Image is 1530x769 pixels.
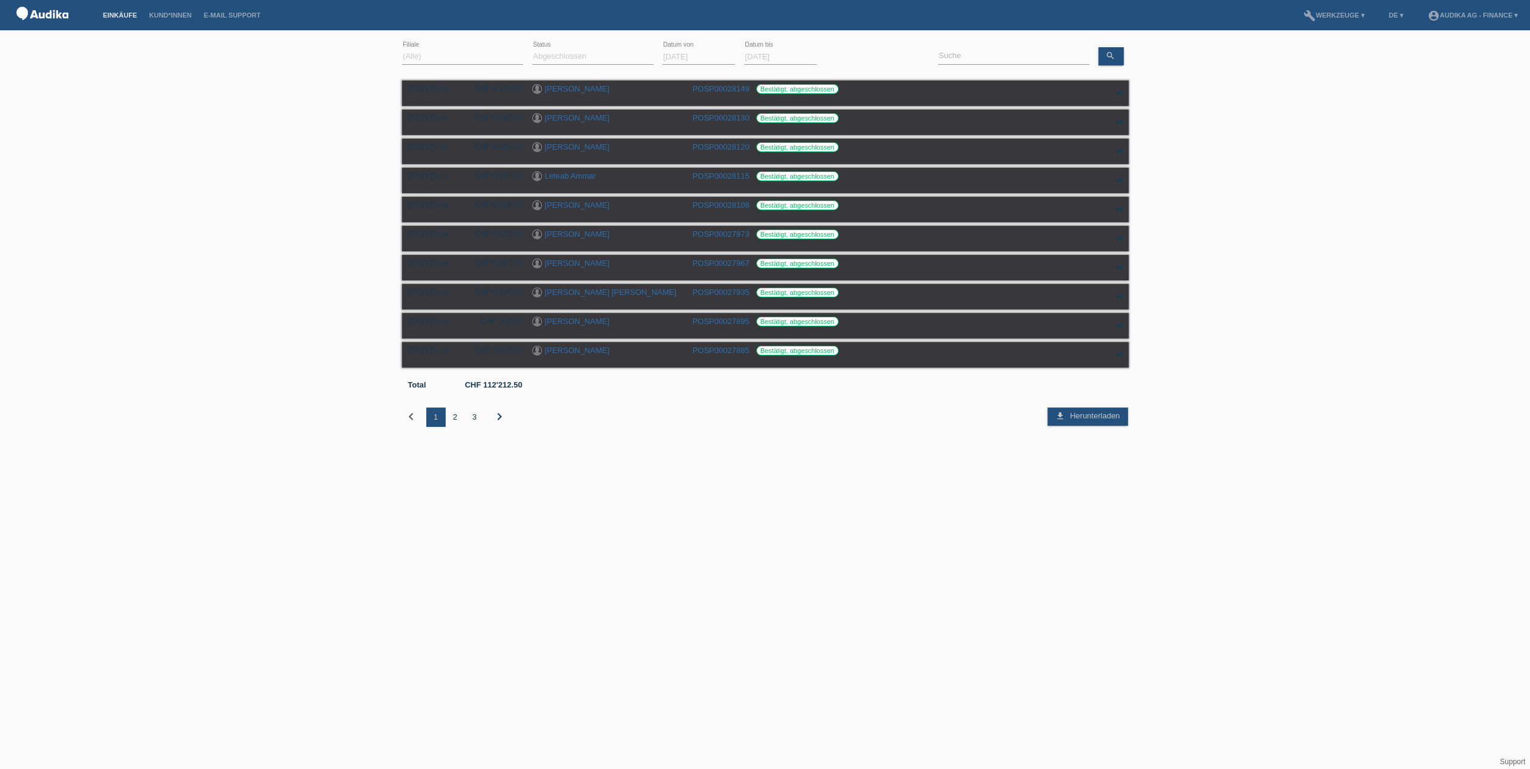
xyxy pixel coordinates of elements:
[1110,113,1129,131] div: auf-/zuklappen
[545,142,610,151] a: [PERSON_NAME]
[1110,200,1129,219] div: auf-/zuklappen
[408,288,457,297] div: [DATE]
[756,171,839,181] label: Bestätigt, abgeschlossen
[408,200,457,210] div: [DATE]
[408,380,426,389] b: Total
[1500,757,1525,766] a: Support
[404,409,418,424] i: chevron_left
[756,142,839,152] label: Bestätigt, abgeschlossen
[1110,346,1129,364] div: auf-/zuklappen
[446,408,465,427] div: 2
[693,113,750,122] a: POSP00028130
[465,380,523,389] b: CHF 112'212.50
[545,200,610,210] a: [PERSON_NAME]
[693,288,750,297] a: POSP00027935
[1428,10,1440,22] i: account_circle
[408,142,457,151] div: [DATE]
[1110,317,1129,335] div: auf-/zuklappen
[492,409,507,424] i: chevron_right
[1110,259,1129,277] div: auf-/zuklappen
[1304,10,1316,22] i: build
[432,144,447,151] span: 17:05
[693,229,750,239] a: POSP00027973
[1110,229,1129,248] div: auf-/zuklappen
[432,115,447,122] span: 11:05
[466,84,523,93] div: CHF 4'434.00
[466,317,523,326] div: CHF 200.00
[545,229,610,239] a: [PERSON_NAME]
[466,200,523,210] div: CHF 9'068.00
[432,202,447,209] span: 15:09
[426,408,446,427] div: 1
[97,12,143,19] a: Einkäufe
[693,84,750,93] a: POSP00028149
[693,142,750,151] a: POSP00028120
[756,346,839,355] label: Bestätigt, abgeschlossen
[545,259,610,268] a: [PERSON_NAME]
[693,259,750,268] a: POSP00027967
[756,259,839,268] label: Bestätigt, abgeschlossen
[432,173,447,180] span: 16:27
[408,317,457,326] div: [DATE]
[466,171,523,180] div: CHF 6'185.00
[408,259,457,268] div: [DATE]
[466,288,523,297] div: CHF 6'179.00
[545,113,610,122] a: [PERSON_NAME]
[466,346,523,355] div: CHF 3'429.00
[1110,171,1129,190] div: auf-/zuklappen
[1098,47,1124,65] a: search
[1106,51,1115,61] i: search
[1110,288,1129,306] div: auf-/zuklappen
[756,229,839,239] label: Bestätigt, abgeschlossen
[466,259,523,268] div: CHF 6'361.50
[693,346,750,355] a: POSP00027885
[432,289,447,296] span: 14:01
[408,229,457,239] div: [DATE]
[1298,12,1371,19] a: buildWerkzeuge ▾
[756,200,839,210] label: Bestätigt, abgeschlossen
[693,171,750,180] a: POSP00028115
[466,229,523,239] div: CHF 6'631.00
[408,113,457,122] div: [DATE]
[545,171,596,180] a: Leteab Ammar
[143,12,197,19] a: Kund*innen
[432,86,447,93] span: 15:31
[545,346,610,355] a: [PERSON_NAME]
[693,317,750,326] a: POSP00027895
[408,346,457,355] div: [DATE]
[545,84,610,93] a: [PERSON_NAME]
[198,12,267,19] a: E-Mail Support
[466,113,523,122] div: CHF 6'999.00
[1382,12,1409,19] a: DE ▾
[1110,142,1129,160] div: auf-/zuklappen
[12,24,73,33] a: POS — MF Group
[545,317,610,326] a: [PERSON_NAME]
[756,288,839,297] label: Bestätigt, abgeschlossen
[756,317,839,326] label: Bestätigt, abgeschlossen
[432,348,447,354] span: 11:36
[432,260,447,267] span: 10:39
[1070,411,1119,420] span: Herunterladen
[756,84,839,94] label: Bestätigt, abgeschlossen
[545,288,676,297] a: [PERSON_NAME] [PERSON_NAME]
[408,171,457,180] div: [DATE]
[465,408,484,427] div: 3
[466,142,523,151] div: CHF 4'484.00
[432,231,447,238] span: 13:39
[1047,408,1128,426] a: download Herunterladen
[756,113,839,123] label: Bestätigt, abgeschlossen
[693,200,750,210] a: POSP00028108
[408,84,457,93] div: [DATE]
[1110,84,1129,102] div: auf-/zuklappen
[1422,12,1524,19] a: account_circleAudika AG - Finance ▾
[432,318,447,325] span: 14:01
[1055,411,1064,421] i: download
